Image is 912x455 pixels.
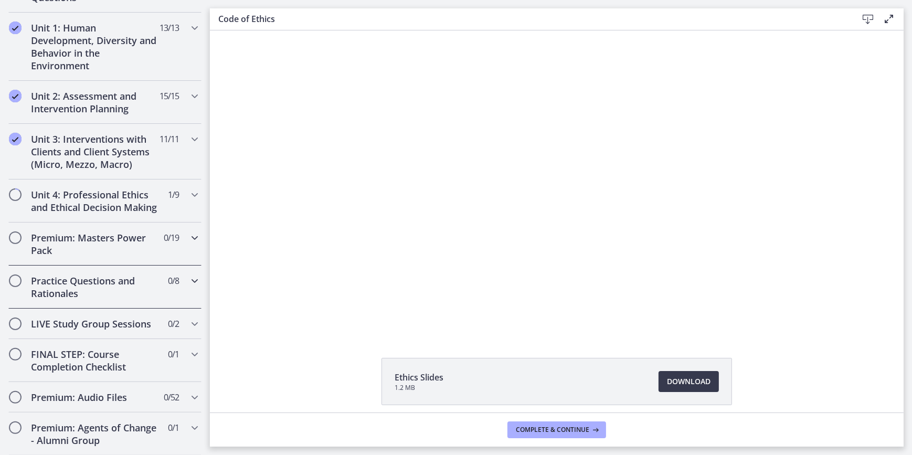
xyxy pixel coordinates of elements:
span: 0 / 1 [168,348,179,361]
span: 0 / 2 [168,318,179,330]
h2: Unit 3: Interventions with Clients and Client Systems (Micro, Mezzo, Macro) [31,133,159,171]
h2: Unit 4: Professional Ethics and Ethical Decision Making [31,188,159,214]
h2: Practice Questions and Rationales [31,274,159,300]
span: 0 / 52 [164,391,179,404]
span: Download [667,375,710,388]
h2: Unit 1: Human Development, Diversity and Behavior in the Environment [31,22,159,72]
h2: Premium: Agents of Change - Alumni Group [31,421,159,447]
span: Complete & continue [516,426,589,434]
i: Completed [9,22,22,34]
iframe: Video Lesson [210,30,904,334]
h2: Unit 2: Assessment and Intervention Planning [31,90,159,115]
h2: FINAL STEP: Course Completion Checklist [31,348,159,373]
h3: Code of Ethics [218,13,841,25]
span: 0 / 8 [168,274,179,287]
a: Download [659,371,719,392]
i: Completed [9,90,22,102]
button: Complete & continue [507,421,606,438]
span: 15 / 15 [160,90,179,102]
span: 0 / 1 [168,421,179,434]
i: Completed [9,133,22,145]
span: 1.2 MB [395,384,443,392]
span: 0 / 19 [164,231,179,244]
h2: LIVE Study Group Sessions [31,318,159,330]
h2: Premium: Audio Files [31,391,159,404]
h2: Premium: Masters Power Pack [31,231,159,257]
span: 11 / 11 [160,133,179,145]
span: 1 / 9 [168,188,179,201]
span: 13 / 13 [160,22,179,34]
span: Ethics Slides [395,371,443,384]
